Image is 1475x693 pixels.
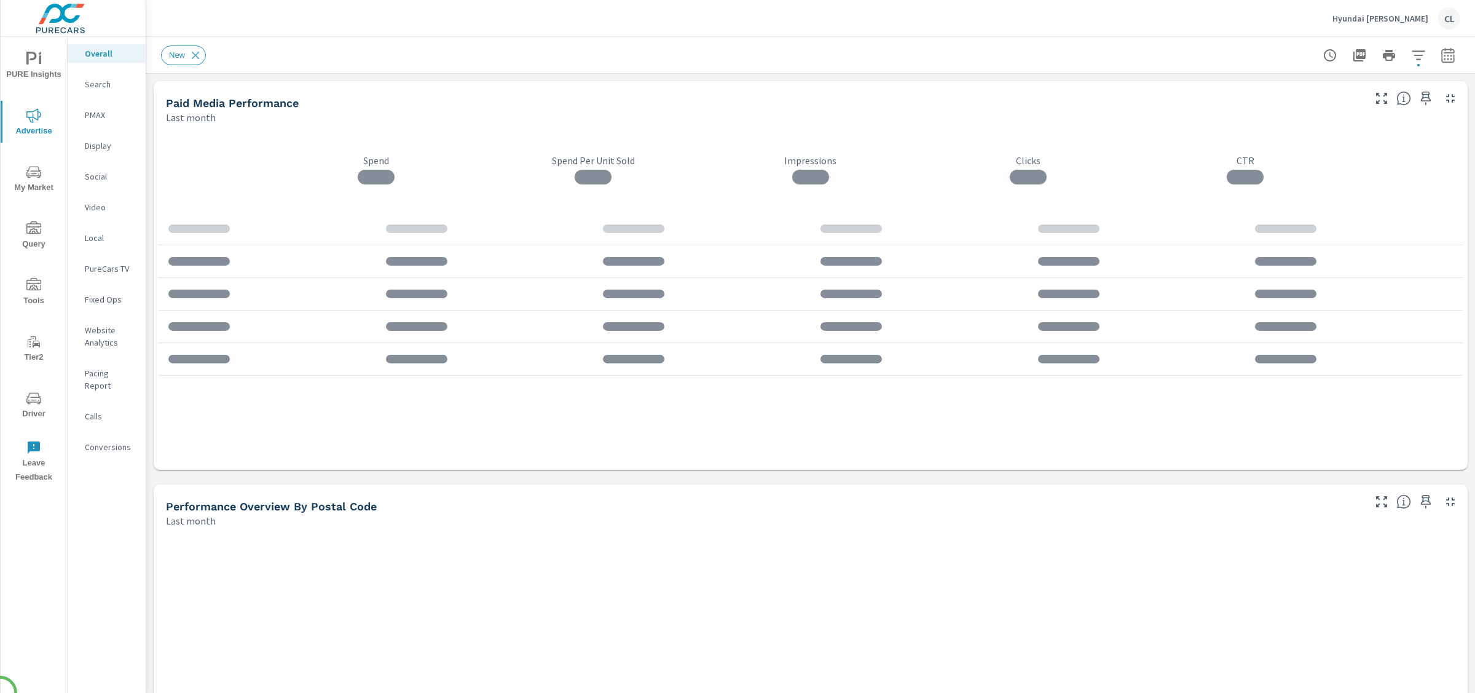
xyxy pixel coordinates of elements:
p: PMAX [85,109,136,121]
p: Impressions [702,154,919,167]
p: Social [85,170,136,183]
span: PURE Insights [4,52,63,82]
p: Clicks [919,154,1137,167]
div: Social [68,167,146,186]
h5: Performance Overview By Postal Code [166,500,377,513]
p: Overall [85,47,136,60]
span: Advertise [4,108,63,138]
p: CTR [1136,154,1354,167]
div: New [161,46,206,65]
button: "Export Report to PDF" [1347,43,1372,68]
div: Overall [68,44,146,63]
button: Make Fullscreen [1372,89,1391,108]
span: Tier2 [4,335,63,365]
button: Apply Filters [1406,43,1431,68]
p: Video [85,201,136,213]
span: Tools [4,278,63,308]
p: Last month [166,110,216,125]
div: Video [68,198,146,216]
div: Fixed Ops [68,290,146,309]
span: Query [4,221,63,251]
p: Website Analytics [85,324,136,349]
p: Spend Per Unit Sold [485,154,702,167]
p: Pacing Report [85,367,136,392]
span: Understand performance metrics over the selected time range. [1396,91,1411,106]
button: Select Date Range [1436,43,1460,68]
span: Understand performance data by postal code. Individual postal codes can be selected and expanded ... [1396,494,1411,509]
p: Search [85,78,136,90]
span: My Market [4,165,63,195]
p: Last month [166,513,216,528]
p: Conversions [85,441,136,453]
div: Pacing Report [68,364,146,395]
button: Minimize Widget [1441,89,1460,108]
h5: Paid Media Performance [166,97,299,109]
p: Calls [85,410,136,422]
div: PMAX [68,106,146,124]
span: Save this to your personalized report [1416,89,1436,108]
span: New [162,50,192,60]
p: Display [85,140,136,152]
button: Make Fullscreen [1372,492,1391,512]
span: Driver [4,391,63,421]
div: Search [68,75,146,93]
div: Website Analytics [68,321,146,352]
span: Save this to your personalized report [1416,492,1436,512]
button: Print Report [1377,43,1401,68]
div: nav menu [1,37,67,489]
div: Conversions [68,438,146,456]
div: Calls [68,407,146,426]
button: Minimize Widget [1441,492,1460,512]
p: PureCars TV [85,263,136,275]
p: Hyundai [PERSON_NAME] [1332,13,1428,24]
div: Local [68,229,146,247]
span: Leave Feedback [4,440,63,485]
p: Fixed Ops [85,293,136,306]
div: CL [1438,7,1460,30]
p: Local [85,232,136,244]
div: Display [68,137,146,155]
div: PureCars TV [68,259,146,278]
p: Spend [267,154,485,167]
